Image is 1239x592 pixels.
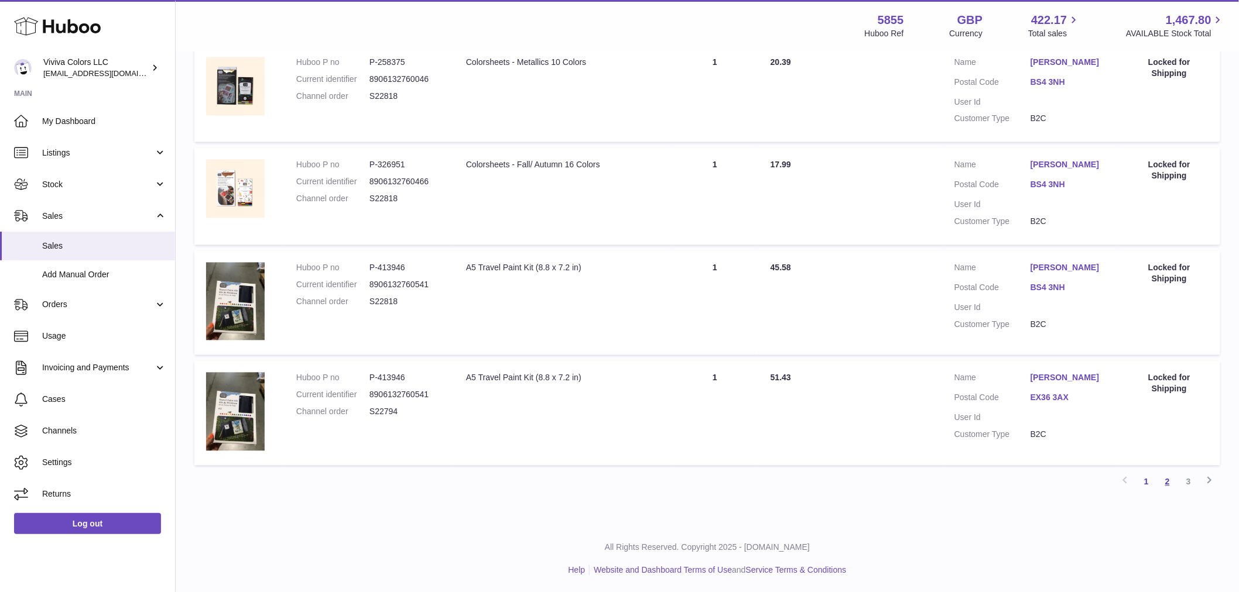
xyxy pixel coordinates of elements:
dt: User Id [954,199,1031,211]
div: Huboo Ref [865,28,904,39]
dd: P-326951 [369,160,443,171]
a: 2 [1157,471,1178,493]
dt: User Id [954,97,1031,108]
dd: B2C [1031,429,1107,440]
dt: Channel order [296,407,369,418]
dt: Postal Code [954,77,1031,91]
span: Add Manual Order [42,269,166,280]
dd: S22818 [369,194,443,205]
dt: User Id [954,302,1031,314]
img: internalAdmin-5855@internal.huboo.com [14,59,32,77]
div: A5 Travel Paint Kit (8.8 x 7.2 in) [466,263,659,274]
dt: Huboo P no [296,263,369,274]
a: BS4 3NH [1031,77,1107,88]
dd: S22818 [369,91,443,102]
strong: 5855 [878,12,904,28]
span: [EMAIL_ADDRESS][DOMAIN_NAME] [43,68,172,78]
dt: Channel order [296,91,369,102]
a: EX36 3AX [1031,393,1107,404]
a: [PERSON_NAME] [1031,263,1107,274]
span: Invoicing and Payments [42,362,154,373]
dd: B2C [1031,319,1107,331]
dt: Name [954,160,1031,174]
dt: Postal Code [954,393,1031,407]
strong: GBP [957,12,983,28]
span: My Dashboard [42,116,166,127]
dt: Postal Code [954,283,1031,297]
img: 58551699431223.jpg [206,373,265,451]
span: Stock [42,179,154,190]
a: 422.17 Total sales [1028,12,1080,39]
td: 1 [671,361,759,465]
dt: Current identifier [296,390,369,401]
a: [PERSON_NAME] [1031,160,1107,171]
dd: P-413946 [369,263,443,274]
li: and [590,565,846,576]
a: BS4 3NH [1031,283,1107,294]
div: Locked for Shipping [1130,263,1209,285]
p: All Rights Reserved. Copyright 2025 - [DOMAIN_NAME] [185,542,1230,553]
dt: Customer Type [954,319,1031,331]
td: 1 [671,148,759,245]
span: 1,467.80 [1166,12,1211,28]
dt: Name [954,57,1031,71]
a: Help [569,566,586,575]
div: Colorsheets - Metallics 10 Colors [466,57,659,68]
span: 17.99 [771,160,791,170]
dt: Customer Type [954,113,1031,125]
dt: Current identifier [296,74,369,85]
span: 51.43 [771,373,791,383]
dt: Huboo P no [296,160,369,171]
div: A5 Travel Paint Kit (8.8 x 7.2 in) [466,373,659,384]
a: Service Terms & Conditions [746,566,847,575]
span: Orders [42,299,154,310]
dd: 8906132760541 [369,390,443,401]
dt: Current identifier [296,177,369,188]
img: 58551699429673.jpg [206,160,265,218]
dt: Current identifier [296,280,369,291]
dd: P-258375 [369,57,443,68]
span: 45.58 [771,263,791,273]
dd: P-413946 [369,373,443,384]
span: Returns [42,488,166,500]
span: Channels [42,425,166,436]
dd: 8906132760541 [369,280,443,291]
dd: 8906132760046 [369,74,443,85]
span: 20.39 [771,58,791,67]
dt: User Id [954,412,1031,424]
span: Settings [42,457,166,468]
dt: Customer Type [954,216,1031,228]
dd: S22794 [369,407,443,418]
dt: Huboo P no [296,57,369,68]
a: Log out [14,513,161,534]
dd: B2C [1031,216,1107,228]
dd: S22818 [369,297,443,308]
span: AVAILABLE Stock Total [1126,28,1225,39]
span: Usage [42,331,166,342]
a: Website and Dashboard Terms of Use [594,566,732,575]
dd: 8906132760466 [369,177,443,188]
td: 1 [671,251,759,355]
dt: Huboo P no [296,373,369,384]
a: 1,467.80 AVAILABLE Stock Total [1126,12,1225,39]
div: Locked for Shipping [1130,160,1209,182]
dt: Channel order [296,297,369,308]
div: Colorsheets - Fall/ Autumn 16 Colors [466,160,659,171]
a: 1 [1136,471,1157,493]
span: Sales [42,211,154,222]
div: Locked for Shipping [1130,57,1209,80]
dt: Name [954,373,1031,387]
img: 58551699431223.jpg [206,263,265,341]
span: Total sales [1028,28,1080,39]
img: 58551699429806.jpg [206,57,265,116]
dt: Name [954,263,1031,277]
div: Locked for Shipping [1130,373,1209,395]
span: Listings [42,147,154,159]
div: Currency [950,28,983,39]
div: Viviva Colors LLC [43,57,149,79]
span: Cases [42,394,166,405]
dd: B2C [1031,113,1107,125]
a: BS4 3NH [1031,180,1107,191]
a: 3 [1178,471,1199,493]
dt: Customer Type [954,429,1031,440]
